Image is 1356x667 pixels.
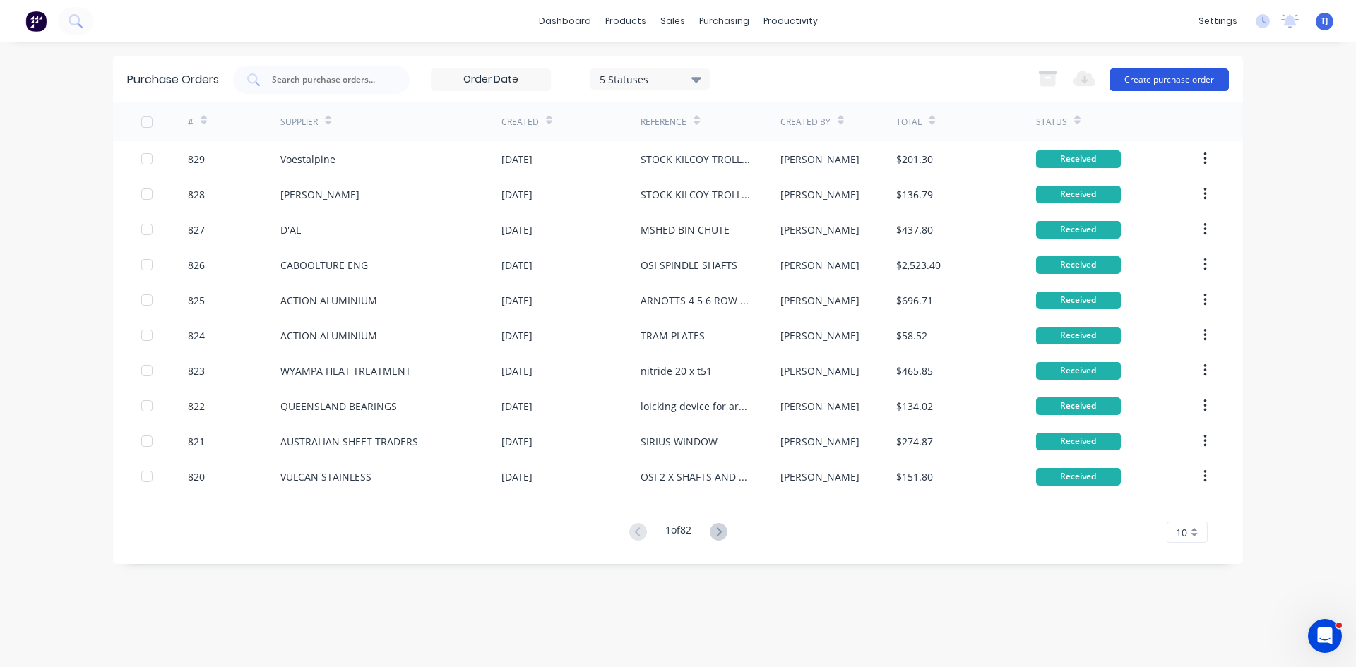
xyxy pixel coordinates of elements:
[653,11,692,32] div: sales
[780,116,831,128] div: Created By
[896,187,933,202] div: $136.79
[780,434,860,449] div: [PERSON_NAME]
[896,363,933,378] div: $465.85
[1036,116,1067,128] div: Status
[280,222,301,237] div: D'AL
[1036,327,1121,344] div: Received
[780,469,860,484] div: [PERSON_NAME]
[896,469,933,484] div: $151.80
[1191,11,1244,32] div: settings
[896,399,933,414] div: $134.02
[501,469,533,484] div: [DATE]
[896,293,933,308] div: $696.71
[780,222,860,237] div: [PERSON_NAME]
[188,152,205,167] div: 829
[692,11,756,32] div: purchasing
[1036,186,1121,203] div: Received
[641,363,712,378] div: nitride 20 x t51
[780,187,860,202] div: [PERSON_NAME]
[432,69,550,90] input: Order Date
[501,363,533,378] div: [DATE]
[780,293,860,308] div: [PERSON_NAME]
[188,116,194,128] div: #
[188,222,205,237] div: 827
[1308,619,1342,653] iframe: Intercom live chat
[641,222,730,237] div: MSHED BIN CHUTE
[188,187,205,202] div: 828
[641,399,751,414] div: loicking device for arnotts nose roller
[280,328,377,343] div: ACTION ALUMINIUM
[1036,256,1121,274] div: Received
[780,258,860,272] div: [PERSON_NAME]
[188,363,205,378] div: 823
[501,328,533,343] div: [DATE]
[780,152,860,167] div: [PERSON_NAME]
[665,522,691,543] div: 1 of 82
[501,222,533,237] div: [DATE]
[501,434,533,449] div: [DATE]
[270,73,388,87] input: Search purchase orders...
[1036,362,1121,380] div: Received
[756,11,825,32] div: productivity
[501,399,533,414] div: [DATE]
[280,469,371,484] div: VULCAN STAINLESS
[127,71,219,88] div: Purchase Orders
[1036,292,1121,309] div: Received
[780,328,860,343] div: [PERSON_NAME]
[25,11,47,32] img: Factory
[896,116,922,128] div: Total
[641,469,751,484] div: OSI 2 X SHAFTS AND STOCK
[641,152,751,167] div: STOCK KILCOY TROLLEY RET KIT
[641,293,751,308] div: ARNOTTS 4 5 6 ROW SHUTTLE
[501,258,533,272] div: [DATE]
[641,187,751,202] div: STOCK KILCOY TROLLEY RET KIT
[641,434,718,449] div: SIRIUS WINDOW
[501,116,539,128] div: Created
[280,293,377,308] div: ACTION ALUMINIUM
[641,116,686,128] div: Reference
[1321,15,1328,28] span: TJ
[780,399,860,414] div: [PERSON_NAME]
[896,152,933,167] div: $201.30
[641,328,705,343] div: TRAM PLATES
[1036,468,1121,486] div: Received
[641,258,737,272] div: OSI SPINDLE SHAFTS
[188,328,205,343] div: 824
[896,434,933,449] div: $274.87
[280,187,359,202] div: [PERSON_NAME]
[280,258,368,272] div: CABOOLTURE ENG
[1036,397,1121,415] div: Received
[501,187,533,202] div: [DATE]
[188,469,205,484] div: 820
[1036,433,1121,450] div: Received
[280,152,335,167] div: Voestalpine
[188,258,205,272] div: 826
[188,434,205,449] div: 821
[501,293,533,308] div: [DATE]
[501,152,533,167] div: [DATE]
[280,363,411,378] div: WYAMPA HEAT TREATMENT
[598,11,653,32] div: products
[600,71,701,86] div: 5 Statuses
[280,116,318,128] div: Supplier
[188,399,205,414] div: 822
[280,399,397,414] div: QUEENSLAND BEARINGS
[780,363,860,378] div: [PERSON_NAME]
[1036,221,1121,239] div: Received
[1176,525,1187,540] span: 10
[188,293,205,308] div: 825
[532,11,598,32] a: dashboard
[1110,68,1229,91] button: Create purchase order
[1036,150,1121,168] div: Received
[896,258,941,272] div: $2,523.40
[896,222,933,237] div: $437.80
[896,328,927,343] div: $58.52
[280,434,418,449] div: AUSTRALIAN SHEET TRADERS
